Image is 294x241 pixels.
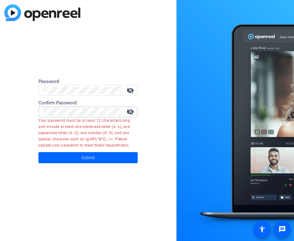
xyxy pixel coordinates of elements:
mat-icon: visibility_off [123,87,138,94]
mat-icon: visibility_off [123,108,138,116]
span: Confirm Password [38,100,77,106]
button: Submit [38,152,138,163]
mat-error: Your password must be at least 12 characters long and include at least one lowercase letter (a–z)... [38,117,133,148]
span: Submit [81,150,95,165]
span: Password [38,79,59,84]
mat-icon: accessibility [258,226,266,233]
img: blue-gradient.svg [4,4,80,21]
mat-icon: message [278,226,286,233]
